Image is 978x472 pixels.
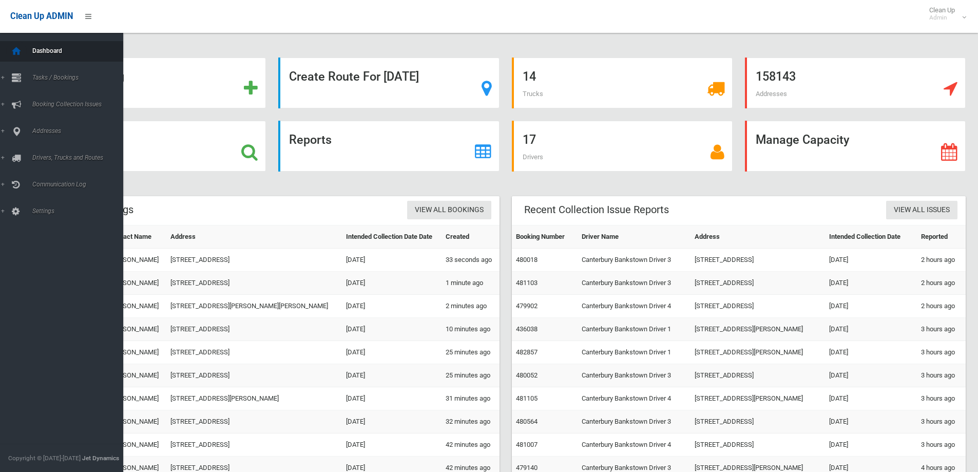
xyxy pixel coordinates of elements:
[29,181,131,188] span: Communication Log
[691,295,825,318] td: [STREET_ADDRESS]
[442,318,499,341] td: 10 minutes ago
[442,295,499,318] td: 2 minutes ago
[523,69,536,84] strong: 14
[578,410,691,433] td: Canterbury Bankstown Driver 3
[166,272,342,295] td: [STREET_ADDRESS]
[105,225,166,249] th: Contact Name
[825,295,917,318] td: [DATE]
[166,433,342,457] td: [STREET_ADDRESS]
[691,387,825,410] td: [STREET_ADDRESS][PERSON_NAME]
[523,133,536,147] strong: 17
[342,295,442,318] td: [DATE]
[105,318,166,341] td: [PERSON_NAME]
[45,58,266,108] a: Add Booking
[691,249,825,272] td: [STREET_ADDRESS]
[442,341,499,364] td: 25 minutes ago
[342,249,442,272] td: [DATE]
[516,256,538,263] a: 480018
[825,341,917,364] td: [DATE]
[289,69,419,84] strong: Create Route For [DATE]
[29,101,131,108] span: Booking Collection Issues
[825,249,917,272] td: [DATE]
[105,272,166,295] td: [PERSON_NAME]
[578,318,691,341] td: Canterbury Bankstown Driver 1
[691,318,825,341] td: [STREET_ADDRESS][PERSON_NAME]
[578,387,691,410] td: Canterbury Bankstown Driver 4
[166,410,342,433] td: [STREET_ADDRESS]
[578,249,691,272] td: Canterbury Bankstown Driver 3
[442,387,499,410] td: 31 minutes ago
[756,133,849,147] strong: Manage Capacity
[917,295,966,318] td: 2 hours ago
[105,433,166,457] td: [PERSON_NAME]
[442,410,499,433] td: 32 minutes ago
[342,318,442,341] td: [DATE]
[917,318,966,341] td: 3 hours ago
[442,272,499,295] td: 1 minute ago
[691,225,825,249] th: Address
[342,433,442,457] td: [DATE]
[278,121,499,172] a: Reports
[516,394,538,402] a: 481105
[691,410,825,433] td: [STREET_ADDRESS]
[578,341,691,364] td: Canterbury Bankstown Driver 1
[166,387,342,410] td: [STREET_ADDRESS][PERSON_NAME]
[917,433,966,457] td: 3 hours ago
[105,295,166,318] td: [PERSON_NAME]
[516,371,538,379] a: 480052
[578,272,691,295] td: Canterbury Bankstown Driver 3
[917,341,966,364] td: 3 hours ago
[29,207,131,215] span: Settings
[29,47,131,54] span: Dashboard
[82,455,119,462] strong: Jet Dynamics
[10,11,73,21] span: Clean Up ADMIN
[745,58,966,108] a: 158143 Addresses
[825,272,917,295] td: [DATE]
[825,318,917,341] td: [DATE]
[512,121,733,172] a: 17 Drivers
[691,272,825,295] td: [STREET_ADDRESS]
[342,272,442,295] td: [DATE]
[578,295,691,318] td: Canterbury Bankstown Driver 4
[342,364,442,387] td: [DATE]
[917,225,966,249] th: Reported
[29,127,131,135] span: Addresses
[29,154,131,161] span: Drivers, Trucks and Routes
[8,455,81,462] span: Copyright © [DATE]-[DATE]
[825,364,917,387] td: [DATE]
[45,121,266,172] a: Search
[756,69,796,84] strong: 158143
[442,225,499,249] th: Created
[745,121,966,172] a: Manage Capacity
[929,14,955,22] small: Admin
[917,410,966,433] td: 3 hours ago
[166,318,342,341] td: [STREET_ADDRESS]
[442,249,499,272] td: 33 seconds ago
[825,225,917,249] th: Intended Collection Date
[105,341,166,364] td: [PERSON_NAME]
[691,433,825,457] td: [STREET_ADDRESS]
[289,133,332,147] strong: Reports
[516,441,538,448] a: 481007
[578,225,691,249] th: Driver Name
[578,364,691,387] td: Canterbury Bankstown Driver 3
[105,249,166,272] td: [PERSON_NAME]
[342,341,442,364] td: [DATE]
[166,341,342,364] td: [STREET_ADDRESS]
[342,410,442,433] td: [DATE]
[342,225,442,249] th: Intended Collection Date Date
[691,341,825,364] td: [STREET_ADDRESS][PERSON_NAME]
[516,348,538,356] a: 482857
[691,364,825,387] td: [STREET_ADDRESS]
[523,153,543,161] span: Drivers
[516,279,538,287] a: 481103
[278,58,499,108] a: Create Route For [DATE]
[442,433,499,457] td: 42 minutes ago
[886,201,957,220] a: View All Issues
[342,387,442,410] td: [DATE]
[407,201,491,220] a: View All Bookings
[516,418,538,425] a: 480564
[578,433,691,457] td: Canterbury Bankstown Driver 4
[516,464,538,471] a: 479140
[924,6,965,22] span: Clean Up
